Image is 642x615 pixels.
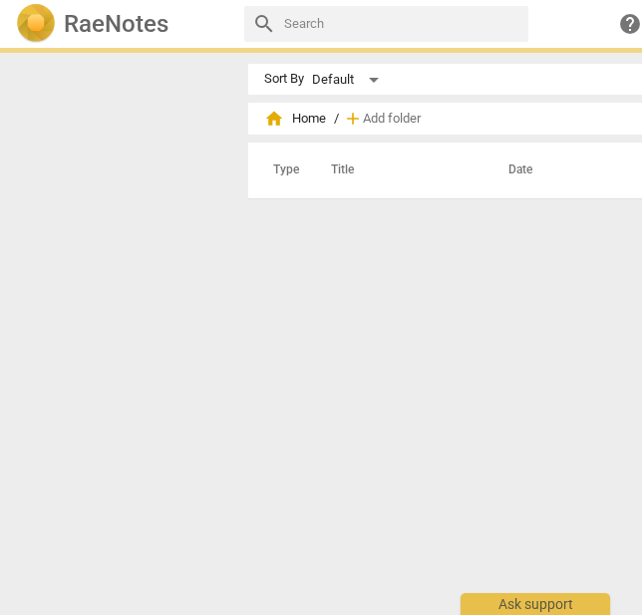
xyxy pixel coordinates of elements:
span: Add folder [363,112,421,127]
input: Search [284,8,520,40]
img: Logo [16,4,56,44]
div: Default [312,64,386,96]
div: Sort By [264,72,304,87]
span: home [264,109,284,129]
h2: RaeNotes [64,10,168,38]
span: add [343,109,363,129]
span: search [252,12,276,36]
a: LogoRaeNotes [16,4,228,44]
th: Title [307,143,484,198]
span: Home [264,109,326,129]
th: Type [257,143,307,198]
span: / [334,112,339,127]
span: help [618,12,642,36]
div: Ask support [461,593,610,615]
